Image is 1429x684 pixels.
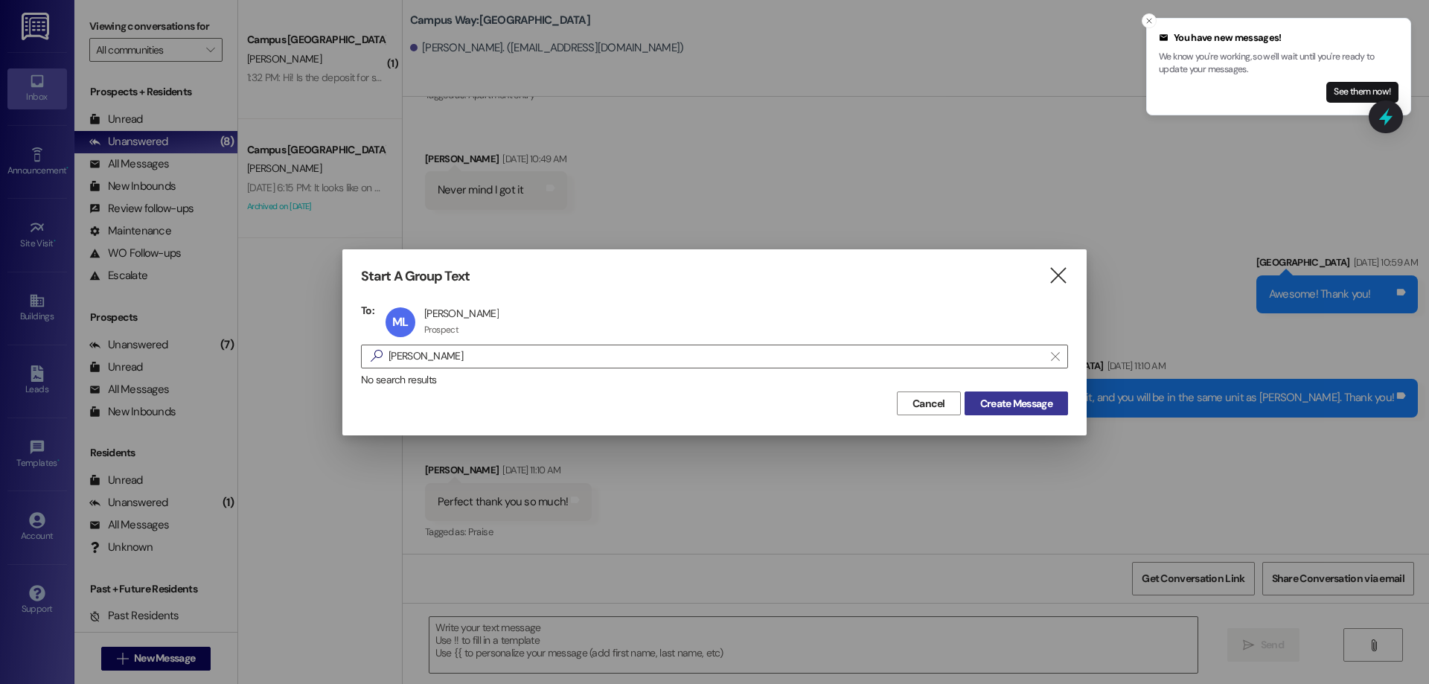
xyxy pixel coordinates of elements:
button: Create Message [965,391,1068,415]
span: Create Message [980,396,1052,412]
h3: To: [361,304,374,317]
i:  [1051,351,1059,362]
h3: Start A Group Text [361,268,470,285]
div: [PERSON_NAME] [424,307,499,320]
div: You have new messages! [1159,31,1398,45]
p: We know you're working, so we'll wait until you're ready to update your messages. [1159,51,1398,77]
i:  [365,348,389,364]
button: Close toast [1142,13,1157,28]
i:  [1048,268,1068,284]
div: Prospect [424,324,458,336]
button: Cancel [897,391,961,415]
span: ML [392,314,408,330]
div: No search results [361,372,1068,388]
button: Clear text [1043,345,1067,368]
span: Cancel [912,396,945,412]
button: See them now! [1326,82,1398,103]
input: Search for any contact or apartment [389,346,1043,367]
